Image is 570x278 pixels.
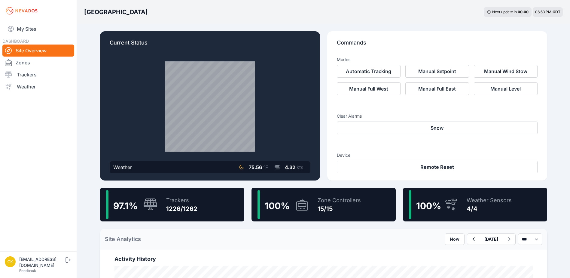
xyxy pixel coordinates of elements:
div: Weather Sensors [467,196,512,205]
button: Now [445,233,465,245]
span: kts [297,164,303,170]
span: 100 % [265,200,290,211]
div: Zone Controllers [318,196,361,205]
a: Feedback [19,268,36,273]
span: 75.56 [249,164,262,170]
span: 06:53 PM [535,10,551,14]
a: 100%Weather Sensors4/4 [403,188,547,221]
div: Weather [113,164,132,171]
nav: Breadcrumb [84,4,148,20]
button: Manual Setpoint [405,65,469,78]
a: Zones [2,57,74,69]
a: 97.1%Trackers1226/1262 [100,188,244,221]
p: Commands [337,39,538,52]
span: 4.32 [285,164,295,170]
p: Current Status [110,39,310,52]
span: CDT [553,10,560,14]
span: 97.1 % [113,200,138,211]
a: Site Overview [2,45,74,57]
button: Manual Full East [405,82,469,95]
h3: Device [337,152,538,158]
div: 4/4 [467,205,512,213]
div: 1226/1262 [166,205,197,213]
h3: Modes [337,57,350,63]
h3: Clear Alarms [337,113,538,119]
button: Manual Level [474,82,538,95]
div: Trackers [166,196,197,205]
h2: Site Analytics [105,235,141,243]
img: Nevados [5,6,38,16]
img: ckent@prim.com [5,256,16,267]
button: Manual Wind Stow [474,65,538,78]
button: Snow [337,122,538,134]
div: [EMAIL_ADDRESS][DOMAIN_NAME] [19,256,64,268]
button: [DATE] [480,234,503,245]
span: Next update in [492,10,517,14]
div: 15/15 [318,205,361,213]
button: Remote Reset [337,161,538,173]
span: °F [263,164,268,170]
h3: [GEOGRAPHIC_DATA] [84,8,148,16]
button: Automatic Tracking [337,65,401,78]
div: 00 : 00 [518,10,529,14]
a: Trackers [2,69,74,81]
button: Manual Full West [337,82,401,95]
a: Weather [2,81,74,93]
span: 100 % [416,200,441,211]
a: My Sites [2,22,74,36]
a: 100%Zone Controllers15/15 [251,188,396,221]
h2: Activity History [114,255,533,263]
span: DASHBOARD [2,39,29,44]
